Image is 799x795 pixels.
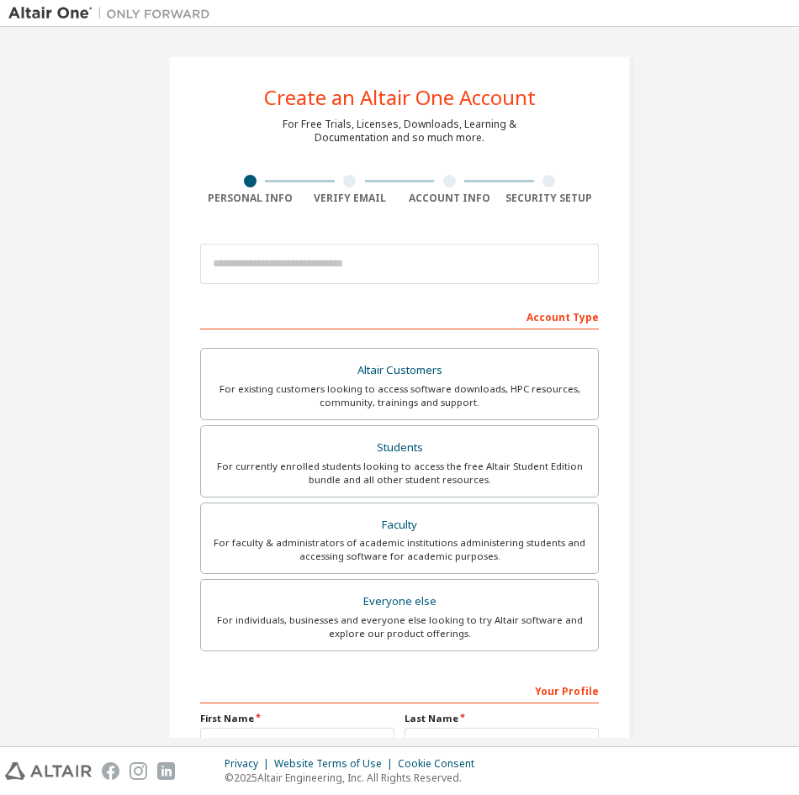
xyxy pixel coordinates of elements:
div: Personal Info [200,192,300,205]
div: Verify Email [300,192,400,205]
div: For existing customers looking to access software downloads, HPC resources, community, trainings ... [211,382,588,409]
div: Security Setup [500,192,600,205]
img: Altair One [8,5,219,22]
div: Everyone else [211,590,588,613]
img: instagram.svg [130,762,147,780]
div: For Free Trials, Licenses, Downloads, Learning & Documentation and so much more. [283,118,516,145]
div: Altair Customers [211,359,588,382]
img: altair_logo.svg [5,762,92,780]
div: Faculty [211,513,588,537]
img: facebook.svg [102,762,119,780]
div: Create an Altair One Account [264,87,536,108]
div: For faculty & administrators of academic institutions administering students and accessing softwa... [211,536,588,563]
div: Students [211,436,588,460]
div: Your Profile [200,677,599,703]
p: © 2025 Altair Engineering, Inc. All Rights Reserved. [225,771,484,785]
div: Website Terms of Use [274,757,398,771]
div: For individuals, businesses and everyone else looking to try Altair software and explore our prod... [211,613,588,640]
div: For currently enrolled students looking to access the free Altair Student Edition bundle and all ... [211,460,588,487]
img: linkedin.svg [157,762,175,780]
div: Account Info [399,192,500,205]
label: First Name [200,712,394,725]
label: Last Name [405,712,599,725]
div: Cookie Consent [398,757,484,771]
div: Account Type [200,303,599,329]
div: Privacy [225,757,274,771]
